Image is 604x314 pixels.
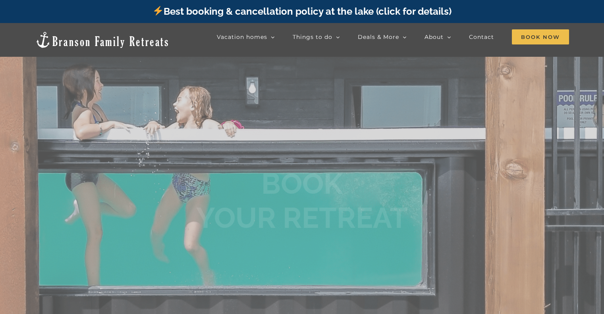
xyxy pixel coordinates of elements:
a: About [425,29,451,45]
span: Book Now [512,29,569,44]
span: Things to do [293,34,332,40]
a: Best booking & cancellation policy at the lake (click for details) [152,6,451,17]
img: ⚡️ [153,6,163,15]
a: Book Now [512,29,569,45]
a: Things to do [293,29,340,45]
a: Contact [469,29,494,45]
img: Branson Family Retreats Logo [35,31,170,49]
b: BOOK YOUR RETREAT [196,167,408,235]
a: Vacation homes [217,29,275,45]
span: About [425,34,444,40]
span: Deals & More [358,34,399,40]
span: Contact [469,34,494,40]
a: Deals & More [358,29,407,45]
nav: Main Menu [217,29,569,45]
span: Vacation homes [217,34,267,40]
